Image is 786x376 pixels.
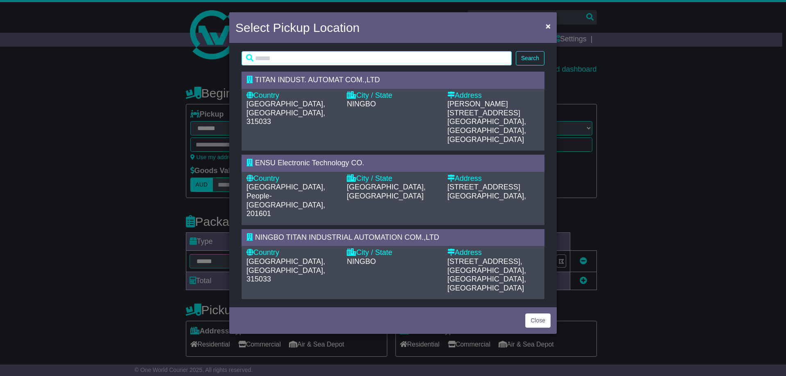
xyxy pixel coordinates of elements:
[246,100,325,126] span: [GEOGRAPHIC_DATA], [GEOGRAPHIC_DATA], 315033
[447,266,526,292] span: [GEOGRAPHIC_DATA], [GEOGRAPHIC_DATA], [GEOGRAPHIC_DATA]
[347,100,376,108] span: NINGBO
[347,91,439,100] div: City / State
[246,174,339,183] div: Country
[235,18,360,37] h4: Select Pickup Location
[246,183,325,218] span: [GEOGRAPHIC_DATA], People-[GEOGRAPHIC_DATA], 201601
[255,76,380,84] span: TITAN INDUST. AUTOMAT COM.,LTD
[516,51,544,65] button: Search
[447,117,526,143] span: [GEOGRAPHIC_DATA],[GEOGRAPHIC_DATA], [GEOGRAPHIC_DATA]
[447,91,540,100] div: Address
[246,91,339,100] div: Country
[447,100,520,117] span: [PERSON_NAME][STREET_ADDRESS]
[347,183,425,200] span: [GEOGRAPHIC_DATA], [GEOGRAPHIC_DATA]
[447,248,540,257] div: Address
[255,159,364,167] span: ENSU Electronic Technology CO.
[246,257,325,283] span: [GEOGRAPHIC_DATA], [GEOGRAPHIC_DATA], 315033
[542,18,555,34] button: Close
[255,233,439,241] span: NINGBO TITAN INDUSTRIAL AUTOMATION COM.,LTD
[546,21,551,31] span: ×
[447,183,520,191] span: [STREET_ADDRESS]
[447,174,540,183] div: Address
[447,192,526,200] span: [GEOGRAPHIC_DATA],
[347,174,439,183] div: City / State
[347,248,439,257] div: City / State
[525,313,551,328] button: Close
[246,248,339,257] div: Country
[447,257,522,266] span: [STREET_ADDRESS],
[347,257,376,266] span: NINGBO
